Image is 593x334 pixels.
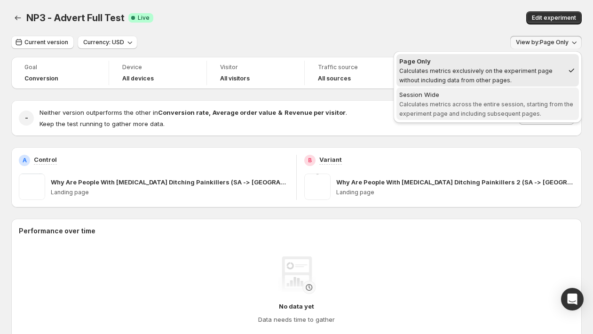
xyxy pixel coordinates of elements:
span: Calculates metrics across the entire session, starting from the experiment page and including sub... [399,101,573,117]
span: Keep the test running to gather more data. [40,120,165,127]
div: Open Intercom Messenger [561,288,584,310]
button: Currency: USD [78,36,137,49]
img: No data yet [278,256,316,294]
strong: & [278,109,283,116]
h2: A [23,157,27,164]
a: GoalConversion [24,63,95,83]
p: Landing page [336,189,574,196]
h2: - [25,113,28,123]
button: Current version [11,36,74,49]
span: Current version [24,39,68,46]
strong: Conversion rate [158,109,209,116]
img: Why Are People With Neck Pain Ditching Painkillers (SA -> PA) [19,174,45,200]
span: Goal [24,64,95,71]
span: Currency: USD [83,39,124,46]
span: Device [122,64,193,71]
strong: Revenue per visitor [285,109,346,116]
h2: Performance over time [19,226,574,236]
span: Visitor [220,64,291,71]
span: NP3 - Advert Full Test [26,12,125,24]
p: Why Are People With [MEDICAL_DATA] Ditching Painkillers (SA -> [GEOGRAPHIC_DATA]) [51,177,289,187]
span: Live [138,14,150,22]
strong: Average order value [213,109,276,116]
p: Why Are People With [MEDICAL_DATA] Ditching Painkillers 2 (SA -> [GEOGRAPHIC_DATA]) [336,177,574,187]
h4: Data needs time to gather [258,315,335,324]
span: Calculates metrics exclusively on the experiment page without including data from other pages. [399,67,553,84]
a: Traffic sourceAll sources [318,63,389,83]
span: Edit experiment [532,14,576,22]
strong: , [209,109,211,116]
h4: All visitors [220,75,250,82]
p: Landing page [51,189,289,196]
div: Session Wide [399,90,576,99]
h4: All devices [122,75,154,82]
button: Back [11,11,24,24]
h4: No data yet [279,302,314,311]
span: Traffic source [318,64,389,71]
div: Page Only [399,56,564,66]
button: View by:Page Only [510,36,582,49]
h2: B [308,157,312,164]
h4: All sources [318,75,351,82]
span: Neither version outperforms the other in . [40,109,347,116]
button: Edit experiment [526,11,582,24]
span: Conversion [24,75,58,82]
span: View by: Page Only [516,39,569,46]
p: Variant [319,155,342,164]
a: VisitorAll visitors [220,63,291,83]
p: Control [34,155,57,164]
a: DeviceAll devices [122,63,193,83]
img: Why Are People With Neck Pain Ditching Painkillers 2 (SA -> PA) [304,174,331,200]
